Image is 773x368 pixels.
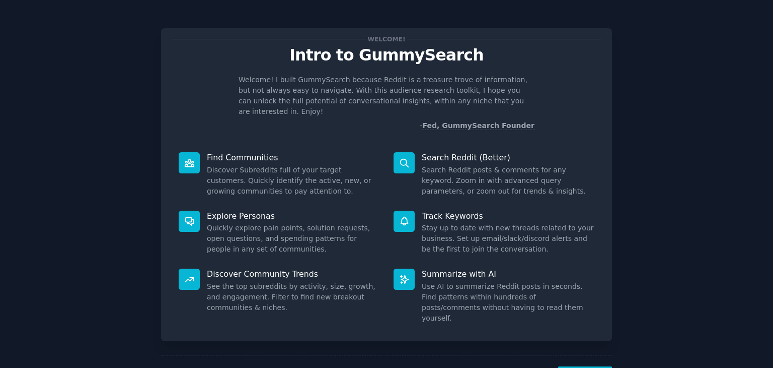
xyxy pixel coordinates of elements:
[366,34,407,44] span: Welcome!
[422,269,594,279] p: Summarize with AI
[422,281,594,324] dd: Use AI to summarize Reddit posts in seconds. Find patterns within hundreds of posts/comments with...
[207,223,379,255] dd: Quickly explore pain points, solution requests, open questions, and spending patterns for people ...
[207,165,379,197] dd: Discover Subreddits full of your target customers. Quickly identify the active, new, or growing c...
[207,281,379,313] dd: See the top subreddits by activity, size, growth, and engagement. Filter to find new breakout com...
[422,152,594,163] p: Search Reddit (Better)
[420,120,534,131] div: -
[207,152,379,163] p: Find Communities
[172,46,601,64] p: Intro to GummySearch
[207,211,379,221] p: Explore Personas
[422,211,594,221] p: Track Keywords
[239,75,534,117] p: Welcome! I built GummySearch because Reddit is a treasure trove of information, but not always ea...
[422,121,534,130] a: Fed, GummySearch Founder
[422,223,594,255] dd: Stay up to date with new threads related to your business. Set up email/slack/discord alerts and ...
[422,165,594,197] dd: Search Reddit posts & comments for any keyword. Zoom in with advanced query parameters, or zoom o...
[207,269,379,279] p: Discover Community Trends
